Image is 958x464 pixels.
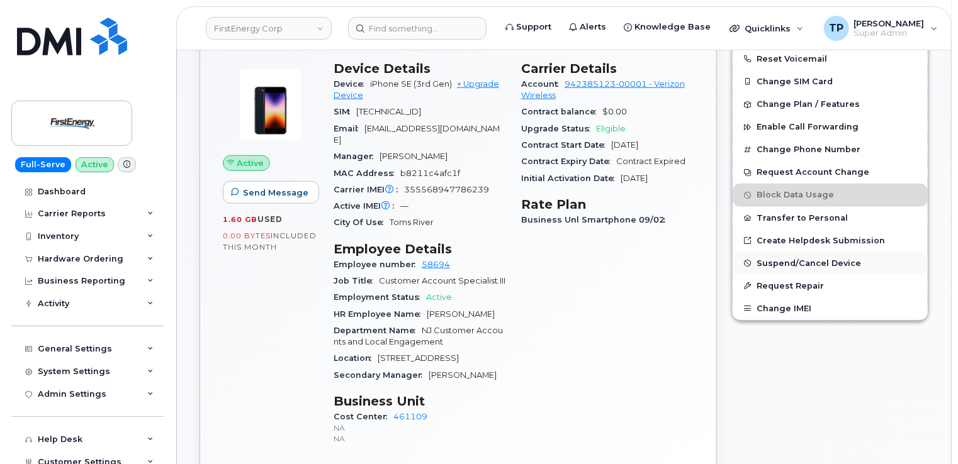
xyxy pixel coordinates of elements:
span: Cost Center [334,412,393,421]
span: — [400,201,409,211]
span: Upgrade Status [521,124,596,133]
span: [PERSON_NAME] [429,370,497,380]
a: FirstEnergy Corp [206,17,332,40]
button: Send Message [223,181,319,204]
a: Alerts [560,14,615,40]
button: Transfer to Personal [733,207,928,229]
span: Quicklinks [745,23,791,33]
span: Initial Activation Date [521,174,621,183]
span: Eligible [596,124,626,133]
iframe: Messenger Launcher [903,409,949,455]
a: 461109 [393,412,427,421]
span: 355568947786239 [404,185,489,194]
span: SIM [334,107,356,116]
span: Contract balance [521,107,602,116]
span: Knowledge Base [634,21,711,33]
a: 58694 [422,260,450,269]
span: Alerts [580,21,606,33]
span: [PERSON_NAME] [427,309,495,319]
button: Request Repair [733,275,928,297]
span: Department Name [334,326,422,335]
a: 942385123-00001 - Verizon Wireless [521,79,685,100]
span: Change Plan / Features [757,100,860,109]
span: Contract Start Date [521,140,611,150]
span: Contract Expiry Date [521,157,616,166]
span: included this month [223,231,317,251]
span: Secondary Manager [334,370,429,380]
h3: Rate Plan [521,197,694,212]
span: Job Title [334,276,379,285]
div: Quicklinks [721,16,813,41]
span: Support [516,21,551,33]
span: MAC Address [334,168,400,178]
span: Email [334,124,364,133]
span: Account [521,79,565,89]
p: NA [334,433,506,444]
span: City Of Use [334,218,390,227]
h3: Device Details [334,61,506,76]
span: 1.60 GB [223,215,257,224]
span: Customer Account Specialist III [379,276,505,285]
span: Manager [334,152,380,161]
span: Toms River [390,218,434,227]
a: Support [497,14,560,40]
span: Enable Call Forwarding [757,123,859,132]
span: [PERSON_NAME] [854,18,925,28]
span: Send Message [243,187,308,199]
span: used [257,214,283,224]
img: image20231002-3703462-1angbar.jpeg [233,67,308,143]
span: Business Unl Smartphone 09/02 [521,215,672,224]
span: iPhone SE (3rd Gen) [370,79,452,89]
button: Request Account Change [733,161,928,184]
span: 0.00 Bytes [223,231,271,240]
span: Contract Expired [616,157,685,166]
span: [EMAIL_ADDRESS][DOMAIN_NAME] [334,124,500,145]
p: NA [334,423,506,433]
a: Create Helpdesk Submission [733,229,928,252]
span: Active IMEI [334,201,400,211]
button: Enable Call Forwarding [733,116,928,138]
span: TP [829,21,843,36]
button: Block Data Usage [733,184,928,206]
span: Super Admin [854,28,925,38]
span: Device [334,79,370,89]
button: Change Phone Number [733,138,928,161]
span: Carrier IMEI [334,185,404,194]
span: Active [237,157,264,169]
button: Reset Voicemail [733,48,928,70]
span: Suspend/Cancel Device [757,258,861,268]
span: Location [334,353,378,363]
h3: Business Unit [334,394,506,409]
span: Active [426,292,452,302]
span: [PERSON_NAME] [380,152,448,161]
button: Change IMEI [733,297,928,320]
span: [TECHNICAL_ID] [356,107,421,116]
span: [STREET_ADDRESS] [378,353,459,363]
button: Change SIM Card [733,70,928,93]
button: Change Plan / Features [733,93,928,116]
h3: Carrier Details [521,61,694,76]
a: Knowledge Base [615,14,719,40]
input: Find something... [348,17,487,40]
div: Tyler Pollock [815,16,947,41]
span: $0.00 [602,107,627,116]
span: b8211c4afc1f [400,168,460,178]
span: HR Employee Name [334,309,427,319]
h3: Employee Details [334,241,506,257]
span: Employment Status [334,292,426,302]
span: [DATE] [621,174,648,183]
span: Employee number [334,260,422,269]
span: [DATE] [611,140,638,150]
button: Suspend/Cancel Device [733,252,928,275]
